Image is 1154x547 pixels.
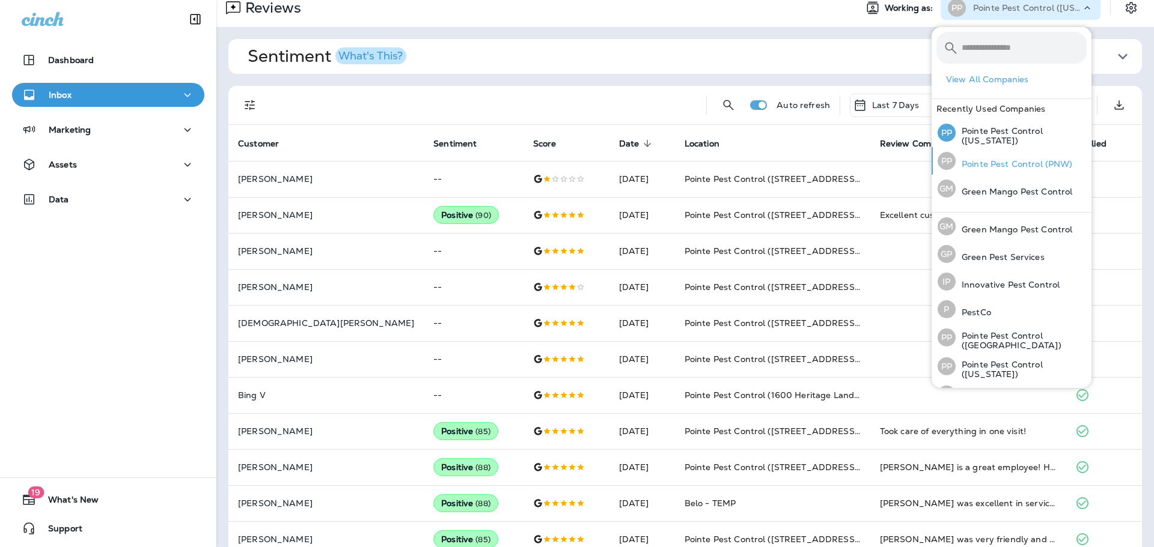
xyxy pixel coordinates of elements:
[433,139,477,149] span: Sentiment
[475,534,490,545] span: ( 85 )
[12,48,204,72] button: Dashboard
[880,138,969,149] span: Review Comment
[938,328,956,346] div: PP
[932,213,1091,240] button: GMGreen Mango Pest Control
[609,197,675,233] td: [DATE]
[49,125,91,134] p: Marketing
[956,280,1060,289] p: Innovative Pest Control
[338,50,403,61] div: What's This?
[609,485,675,521] td: [DATE]
[238,390,414,400] p: Bing V
[956,307,991,317] p: PestCo
[238,210,414,220] p: [PERSON_NAME]
[938,300,956,318] div: P
[238,462,414,472] p: [PERSON_NAME]
[685,534,861,545] span: Pointe Pest Control ([STREET_ADDRESS])
[941,70,1091,89] button: View All Companies
[880,497,1056,509] div: Bryce was excellent in servicing the outside of my home. Great attention to detail!
[433,422,498,440] div: Positive
[475,462,490,473] span: ( 88 )
[932,118,1091,147] button: PPPointe Pest Control ([US_STATE])
[619,139,640,149] span: Date
[932,268,1091,295] button: IPInnovative Pest Control
[685,462,861,473] span: Pointe Pest Control ([STREET_ADDRESS])
[956,252,1045,262] p: Green Pest Services
[48,55,94,65] p: Dashboard
[238,318,414,328] p: [DEMOGRAPHIC_DATA][PERSON_NAME]
[433,206,499,224] div: Positive
[609,305,675,341] td: [DATE]
[685,246,861,256] span: Pointe Pest Control ([STREET_ADDRESS])
[238,426,414,436] p: [PERSON_NAME]
[932,147,1091,175] button: PPPointe Pest Control (PNW)
[938,385,956,403] div: PP
[609,377,675,413] td: [DATE]
[777,100,830,110] p: Auto refresh
[956,360,1087,379] p: Pointe Pest Control ([US_STATE])
[956,225,1072,234] p: Green Mango Pest Control
[938,357,956,375] div: PP
[880,425,1056,437] div: Took care of everything in one visit!
[685,138,735,149] span: Location
[609,233,675,269] td: [DATE]
[685,139,719,149] span: Location
[12,83,204,107] button: Inbox
[609,413,675,449] td: [DATE]
[335,47,406,64] button: What's This?
[932,295,1091,323] button: PPestCo
[938,180,956,198] div: GM
[238,534,414,544] p: [PERSON_NAME]
[1075,139,1107,149] span: Replied
[12,187,204,211] button: Data
[609,161,675,197] td: [DATE]
[424,233,524,269] td: --
[609,341,675,377] td: [DATE]
[938,152,956,170] div: PP
[238,282,414,292] p: [PERSON_NAME]
[685,498,736,509] span: Belo - TEMP
[716,93,740,117] button: Search Reviews
[956,159,1073,169] p: Pointe Pest Control (PNW)
[533,138,572,149] span: Score
[12,488,204,512] button: 19What's New
[973,3,1081,13] p: Pointe Pest Control ([US_STATE])
[424,305,524,341] td: --
[424,377,524,413] td: --
[12,118,204,142] button: Marketing
[1075,138,1122,149] span: Replied
[685,282,861,292] span: Pointe Pest Control ([STREET_ADDRESS])
[238,138,295,149] span: Customer
[179,7,212,31] button: Collapse Sidebar
[872,100,920,110] p: Last 7 Days
[36,524,82,538] span: Support
[12,516,204,540] button: Support
[609,269,675,305] td: [DATE]
[238,354,414,364] p: [PERSON_NAME]
[238,139,279,149] span: Customer
[424,341,524,377] td: --
[475,426,490,437] span: ( 85 )
[685,354,861,364] span: Pointe Pest Control ([STREET_ADDRESS])
[49,160,77,169] p: Assets
[433,494,498,512] div: Positive
[238,39,1152,74] button: SentimentWhat's This?
[433,458,498,476] div: Positive
[685,318,861,328] span: Pointe Pest Control ([STREET_ADDRESS])
[685,210,861,220] span: Pointe Pest Control ([STREET_ADDRESS])
[248,46,406,67] h1: Sentiment
[609,449,675,485] td: [DATE]
[685,426,861,437] span: Pointe Pest Control ([STREET_ADDRESS])
[932,99,1091,118] div: Recently Used Companies
[28,486,44,498] span: 19
[956,187,1072,196] p: Green Mango Pest Control
[433,138,492,149] span: Sentiment
[238,174,414,184] p: [PERSON_NAME]
[932,175,1091,202] button: GMGreen Mango Pest Control
[938,245,956,263] div: GP
[533,139,557,149] span: Score
[880,139,953,149] span: Review Comment
[424,161,524,197] td: --
[238,498,414,508] p: [PERSON_NAME]
[685,174,861,184] span: Pointe Pest Control ([STREET_ADDRESS])
[938,217,956,235] div: GM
